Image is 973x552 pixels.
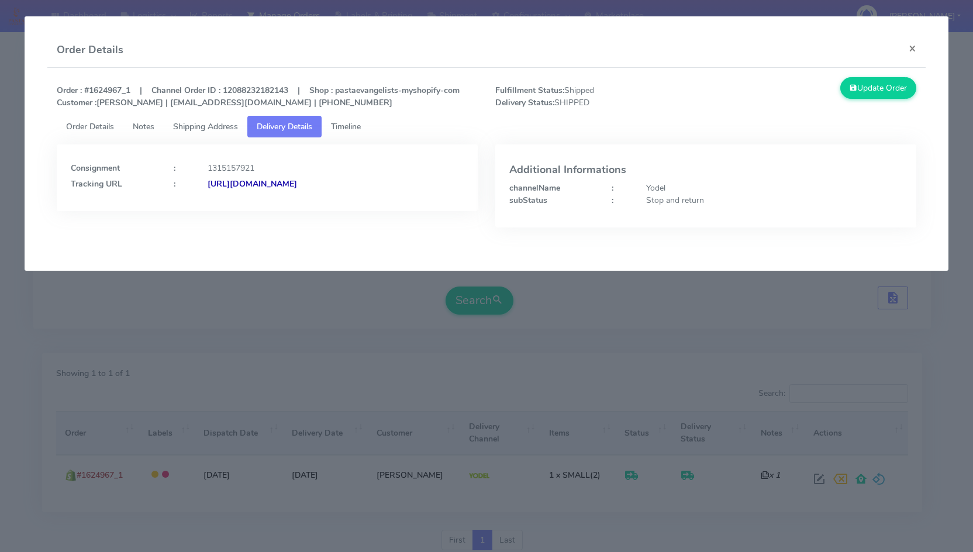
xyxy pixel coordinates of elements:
span: Shipped SHIPPED [486,84,706,109]
span: Notes [133,121,154,132]
strong: : [174,163,175,174]
button: Update Order [840,77,916,99]
div: Yodel [637,182,911,194]
strong: subStatus [509,195,547,206]
div: Stop and return [637,194,911,206]
strong: : [612,182,613,194]
strong: : [612,195,613,206]
strong: Fulfillment Status: [495,85,564,96]
strong: Consignment [71,163,120,174]
span: Shipping Address [173,121,238,132]
strong: channelName [509,182,560,194]
h4: Additional Informations [509,164,902,176]
div: 1315157921 [199,162,472,174]
strong: Tracking URL [71,178,122,189]
strong: : [174,178,175,189]
ul: Tabs [57,116,916,137]
span: Timeline [331,121,361,132]
button: Close [899,33,926,64]
strong: Delivery Status: [495,97,554,108]
span: Delivery Details [257,121,312,132]
strong: Order : #1624967_1 | Channel Order ID : 12088232182143 | Shop : pastaevangelists-myshopify-com [P... [57,85,460,108]
strong: [URL][DOMAIN_NAME] [208,178,297,189]
h4: Order Details [57,42,123,58]
span: Order Details [66,121,114,132]
strong: Customer : [57,97,96,108]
